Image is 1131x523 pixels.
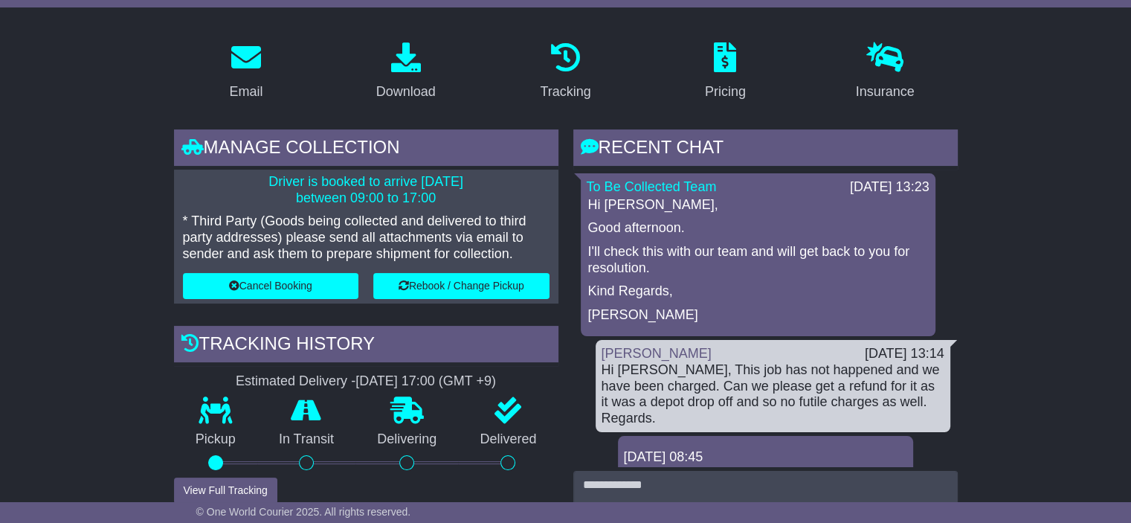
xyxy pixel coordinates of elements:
a: Email [219,37,272,107]
div: [DATE] 13:14 [865,346,944,362]
a: Insurance [846,37,924,107]
p: Driver is booked to arrive [DATE] between 09:00 to 17:00 [183,174,550,206]
a: To Be Collected Team [587,179,717,194]
a: Pricing [695,37,755,107]
a: [PERSON_NAME] [602,346,712,361]
div: Tracking [540,82,590,102]
a: Download [367,37,445,107]
p: I'll check this with our team and will get back to you for resolution. [588,244,928,276]
div: RECENT CHAT [573,129,958,170]
div: Download [376,82,436,102]
p: Delivering [355,431,458,448]
span: © One World Courier 2025. All rights reserved. [196,506,411,518]
p: [PERSON_NAME] [588,307,928,324]
p: Delivered [458,431,558,448]
p: Good afternoon. [588,220,928,237]
div: Manage collection [174,129,558,170]
p: In Transit [257,431,355,448]
button: Rebook / Change Pickup [373,273,550,299]
button: Cancel Booking [183,273,359,299]
button: View Full Tracking [174,478,277,504]
p: * Third Party (Goods being collected and delivered to third party addresses) please send all atta... [183,214,550,262]
div: [DATE] 08:45 [624,449,907,466]
div: Pricing [705,82,746,102]
div: Email [229,82,262,102]
div: Tracking history [174,326,558,366]
div: Insurance [856,82,915,102]
div: Estimated Delivery - [174,373,558,390]
p: Hi [PERSON_NAME], [588,197,928,214]
p: Kind Regards, [588,283,928,300]
a: Tracking [530,37,600,107]
div: Hi [PERSON_NAME], This job has not happened and we have been charged. Can we please get a refund ... [602,362,944,426]
p: Pickup [174,431,257,448]
div: [DATE] 17:00 (GMT +9) [355,373,496,390]
div: [DATE] 13:23 [850,179,929,196]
